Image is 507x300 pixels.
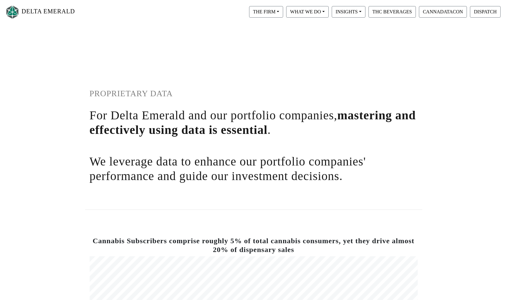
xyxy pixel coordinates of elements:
[90,108,418,137] h1: For Delta Emerald and our portfolio companies, .
[468,9,502,14] a: DISPATCH
[5,4,20,20] img: Logo
[90,154,418,183] h1: We leverage data to enhance our portfolio companies' performance and guide our investment decisions.
[417,9,468,14] a: CANNADATACON
[5,2,75,22] a: DELTA EMERALD
[470,6,501,18] button: DISPATCH
[90,89,418,99] h1: PROPRIETARY DATA
[419,6,467,18] button: CANNADATACON
[332,6,365,18] button: INSIGHTS
[286,6,329,18] button: WHAT WE DO
[367,9,417,14] a: THC BEVERAGES
[249,6,283,18] button: THE FIRM
[368,6,416,18] button: THC BEVERAGES
[90,237,418,254] h4: Cannabis Subscribers comprise roughly 5% of total cannabis consumers, yet they drive almost 20% o...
